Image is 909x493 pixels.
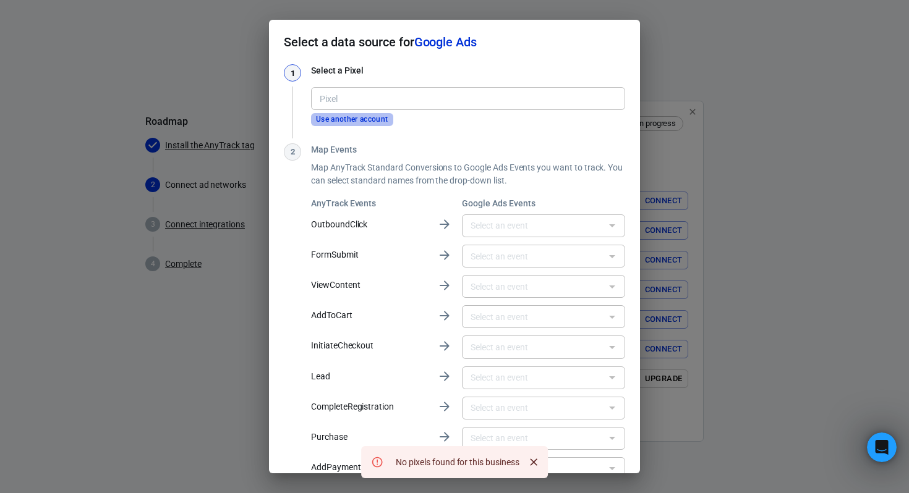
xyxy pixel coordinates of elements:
[466,431,601,446] input: Select an event
[311,113,393,126] button: Use another account
[311,370,427,383] p: Lead
[867,432,897,462] iframe: Intercom live chat
[462,197,625,209] h6: Google Ads Events
[466,218,601,234] input: Select an event
[311,279,427,292] p: ViewContent
[311,461,427,474] p: AddPaymentInfo
[311,218,427,231] p: OutboundClick
[466,400,601,416] input: Select an event
[414,35,477,49] span: Google Ads
[311,248,427,261] p: FormSubmit
[311,400,427,413] p: CompleteRegistration
[391,451,524,473] div: No pixels found for this business
[466,279,601,294] input: Select an event
[284,143,301,161] div: 2
[311,197,427,209] h6: AnyTrack Events
[466,248,601,264] input: Select an event
[311,339,427,352] p: InitiateCheckout
[311,161,625,187] p: Map AnyTrack Standard Conversions to Google Ads Events you want to track. You can select standard...
[524,453,543,471] button: Close
[311,143,625,156] h3: Map Events
[311,309,427,322] p: AddToCart
[311,64,625,77] h3: Select a Pixel
[466,370,601,386] input: Select an event
[466,339,601,355] input: Select an event
[311,431,427,444] p: Purchase
[269,20,640,64] h2: Select a data source for
[315,91,620,106] input: Type to search
[466,309,601,324] input: Select an event
[284,64,301,82] div: 1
